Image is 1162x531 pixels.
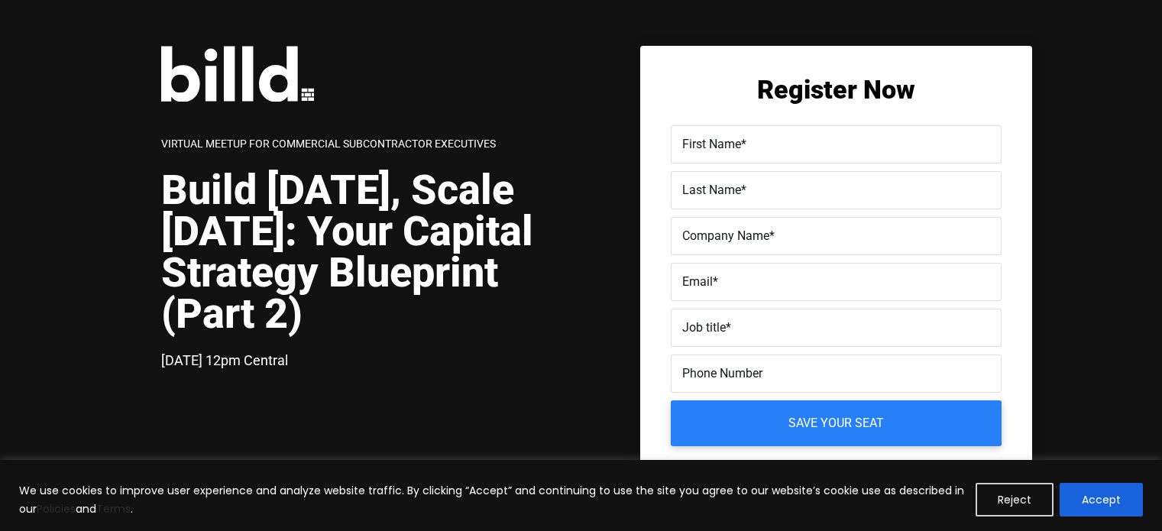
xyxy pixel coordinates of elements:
[682,320,726,335] span: Job title
[671,400,1002,446] input: Save your seat
[96,501,131,516] a: Terms
[682,137,741,151] span: First Name
[682,183,741,197] span: Last Name
[976,483,1054,516] button: Reject
[682,366,762,380] span: Phone Number
[161,138,496,150] span: Virtual Meetup for Commercial Subcontractor Executives
[1060,483,1143,516] button: Accept
[682,274,713,289] span: Email
[682,228,769,243] span: Company Name
[671,76,1002,102] h2: Register Now
[37,501,76,516] a: Policies
[161,170,581,335] h1: Build [DATE], Scale [DATE]: Your Capital Strategy Blueprint (Part 2)
[161,352,288,368] span: [DATE] 12pm Central
[19,481,964,518] p: We use cookies to improve user experience and analyze website traffic. By clicking “Accept” and c...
